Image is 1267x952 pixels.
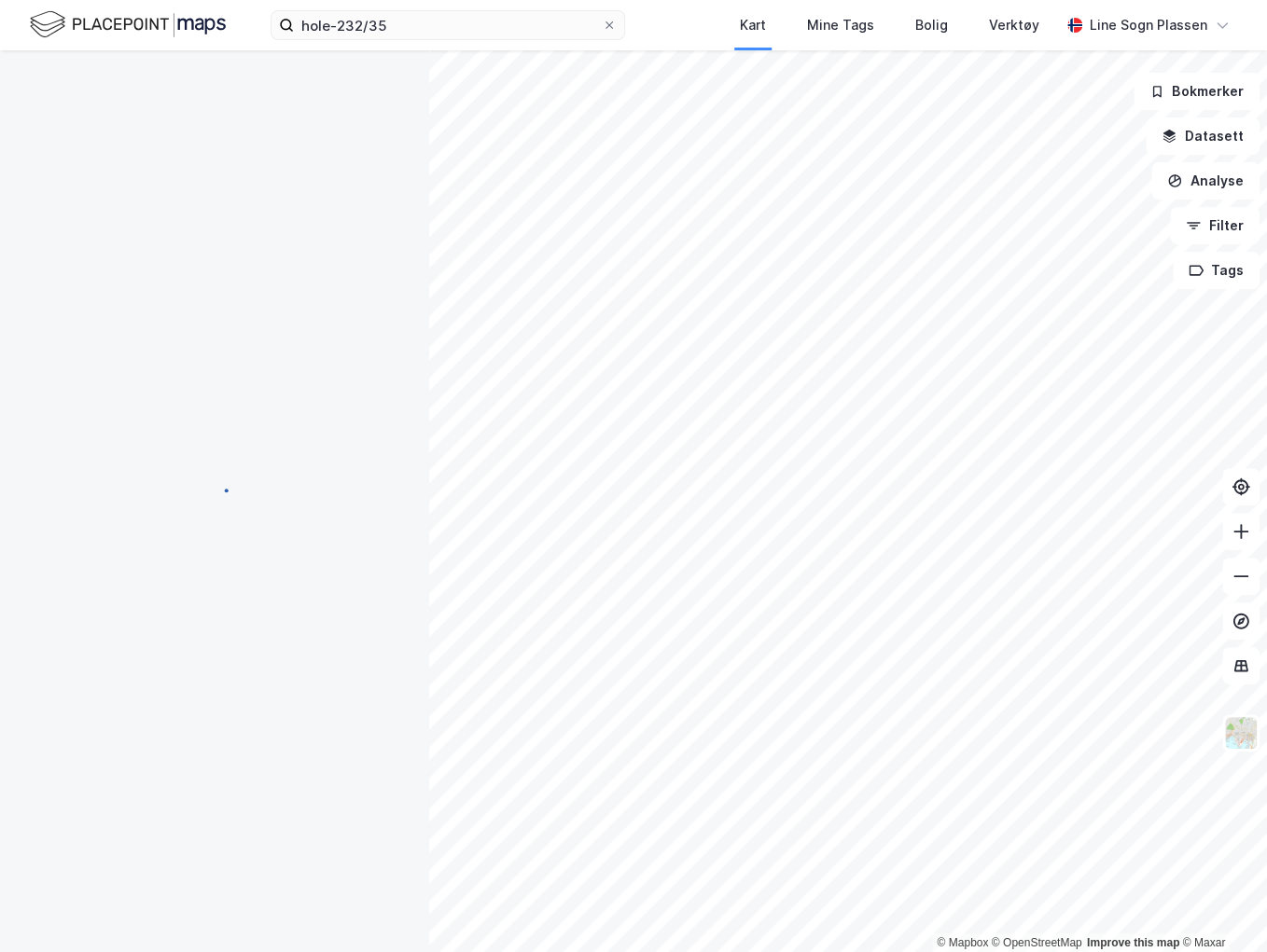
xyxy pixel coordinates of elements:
div: Line Sogn Plassen [1090,14,1207,36]
button: Tags [1173,252,1260,289]
div: Kontrollprogram for chat [1174,862,1267,952]
iframe: Chat Widget [1174,862,1267,952]
a: Mapbox [937,936,988,949]
a: OpenStreetMap [992,936,1082,949]
button: Bokmerker [1134,73,1260,110]
a: Improve this map [1087,936,1179,949]
input: Søk på adresse, matrikkel, gårdeiere, leietakere eller personer [294,11,602,39]
button: Filter [1170,207,1260,244]
button: Datasett [1146,117,1260,155]
div: Mine Tags [807,14,874,36]
button: Analyse [1151,162,1260,200]
div: Kart [740,14,766,36]
img: logo.f888ab2527a4732fd821a326f86c7f29.svg [30,8,226,41]
div: Bolig [915,14,948,36]
div: Verktøy [989,14,1039,36]
img: spinner.a6d8c91a73a9ac5275cf975e30b51cfb.svg [200,476,230,505]
img: Z [1223,715,1259,751]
